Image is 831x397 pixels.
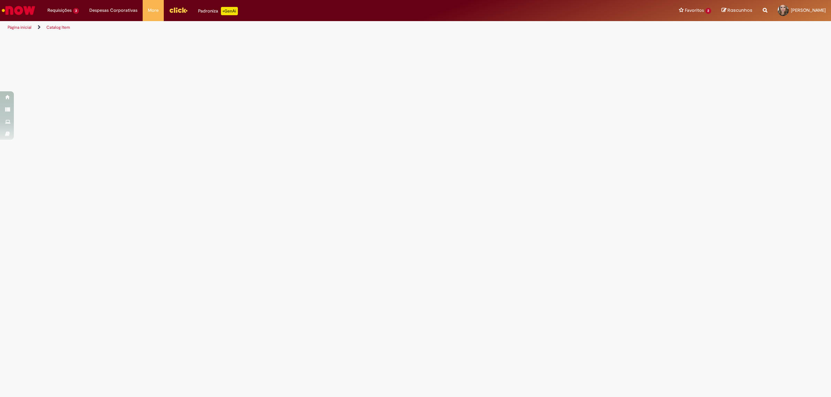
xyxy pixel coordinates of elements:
span: [PERSON_NAME] [791,7,826,13]
span: More [148,7,159,14]
span: Favoritos [685,7,704,14]
span: 3 [73,8,79,14]
div: Padroniza [198,7,238,15]
a: Rascunhos [722,7,752,14]
span: Requisições [47,7,72,14]
a: Catalog Item [46,25,70,30]
img: ServiceNow [1,3,36,17]
a: Página inicial [8,25,32,30]
span: Despesas Corporativas [89,7,137,14]
span: Rascunhos [727,7,752,13]
img: click_logo_yellow_360x200.png [169,5,188,15]
p: +GenAi [221,7,238,15]
span: 2 [705,8,711,14]
ul: Trilhas de página [5,21,549,34]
